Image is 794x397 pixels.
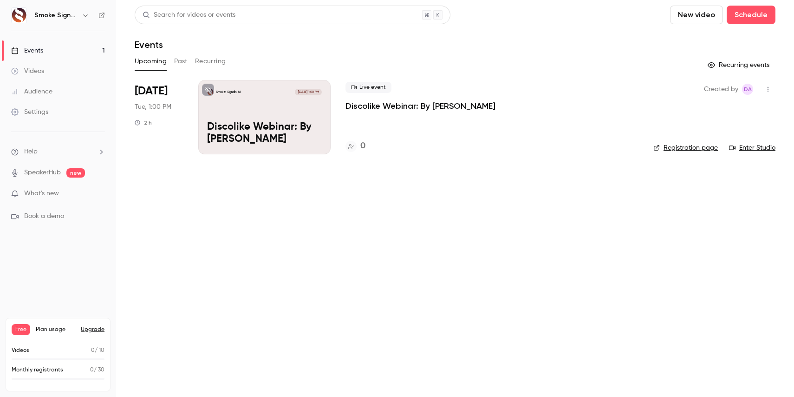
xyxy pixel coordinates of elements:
a: Registration page [653,143,718,152]
button: Upgrade [81,326,104,333]
li: help-dropdown-opener [11,147,105,157]
p: Smoke Signals AI [216,90,241,94]
span: Free [12,324,30,335]
div: Aug 26 Tue, 10:00 AM (America/Los Angeles) [135,80,183,154]
p: Videos [12,346,29,355]
h4: 0 [360,140,365,152]
a: Discolike Webinar: By [PERSON_NAME] [345,100,495,112]
button: Recurring [195,54,226,69]
a: Discolike Webinar: By George RekoutsSmoke Signals AI[DATE] 1:00 PMDiscolike Webinar: By [PERSON_N... [198,80,331,154]
button: New video [670,6,723,24]
div: Videos [11,66,44,76]
a: Enter Studio [729,143,775,152]
span: new [66,168,85,178]
span: [DATE] 1:00 PM [295,89,321,95]
span: [DATE] [135,84,168,99]
p: Monthly registrants [12,366,63,374]
div: Events [11,46,43,55]
img: Smoke Signals AI [12,8,26,23]
p: / 30 [90,366,104,374]
p: / 10 [91,346,104,355]
a: 0 [345,140,365,152]
span: 0 [90,367,94,373]
div: Settings [11,107,48,117]
h1: Events [135,39,163,50]
a: SpeakerHub [24,168,61,178]
button: Upcoming [135,54,167,69]
span: Help [24,147,38,157]
iframe: Noticeable Trigger [94,190,105,198]
span: DA [744,84,752,95]
h6: Smoke Signals AI [34,11,78,20]
span: Tue, 1:00 PM [135,102,171,112]
button: Past [174,54,188,69]
div: Search for videos or events [143,10,235,20]
div: Audience [11,87,52,96]
div: 2 h [135,119,152,126]
span: What's new [24,189,59,198]
span: Dimeji Adediran [742,84,753,95]
span: Plan usage [36,326,75,333]
span: 0 [91,348,95,353]
button: Recurring events [703,58,775,73]
p: Discolike Webinar: By [PERSON_NAME] [207,121,322,146]
button: Schedule [727,6,775,24]
span: Live event [345,82,391,93]
span: Created by [704,84,738,95]
span: Book a demo [24,212,64,221]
